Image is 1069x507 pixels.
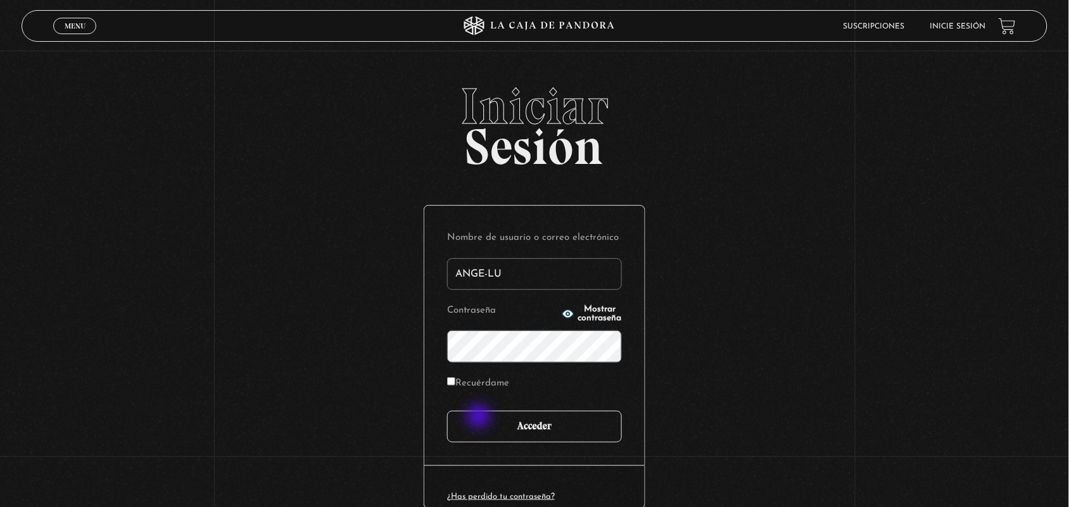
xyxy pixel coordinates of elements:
input: Recuérdame [447,377,455,385]
span: Iniciar [22,81,1048,132]
label: Nombre de usuario o correo electrónico [447,228,622,248]
a: ¿Has perdido tu contraseña? [447,492,555,501]
a: Suscripciones [844,23,905,30]
input: Acceder [447,411,622,442]
label: Contraseña [447,301,558,321]
span: Menu [65,22,85,30]
span: Cerrar [60,33,90,42]
a: Inicie sesión [930,23,986,30]
button: Mostrar contraseña [562,305,623,323]
label: Recuérdame [447,374,509,394]
a: View your shopping cart [999,18,1016,35]
h2: Sesión [22,81,1048,162]
span: Mostrar contraseña [578,305,623,323]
